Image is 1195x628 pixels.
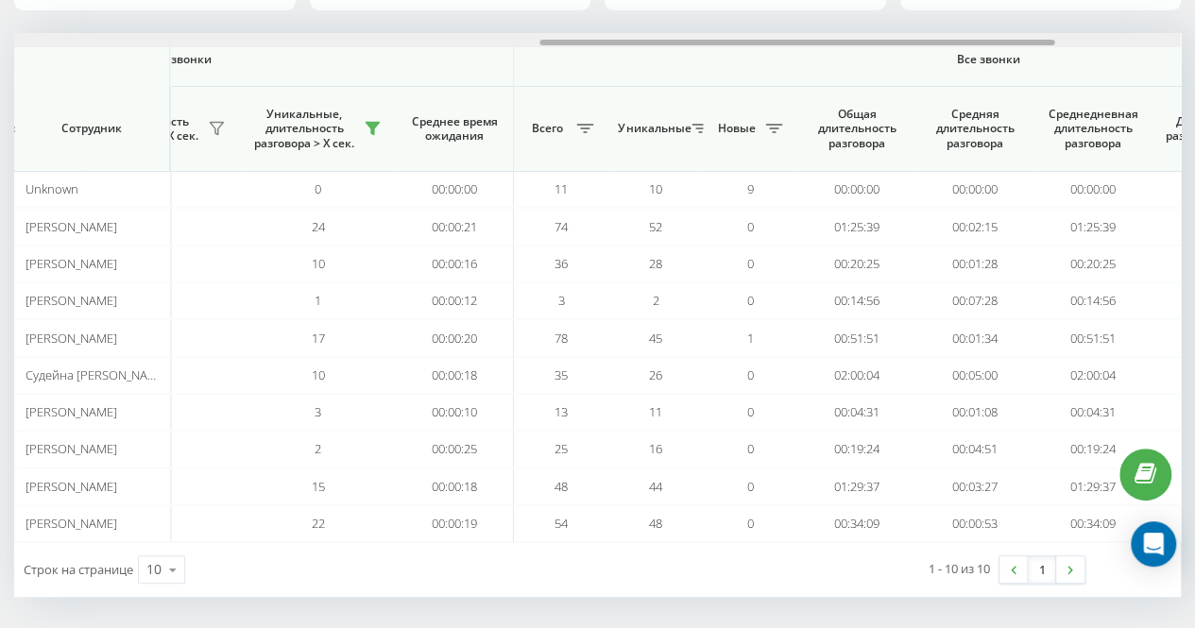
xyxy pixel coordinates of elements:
[649,403,662,420] span: 11
[1131,521,1176,567] div: Open Intercom Messenger
[1028,556,1056,583] a: 1
[797,208,915,245] td: 01:25:39
[312,330,325,347] span: 17
[312,515,325,532] span: 22
[747,478,754,495] span: 0
[811,107,901,151] span: Общая длительность разговора
[747,218,754,235] span: 0
[555,255,568,272] span: 36
[25,403,116,420] span: [PERSON_NAME]
[1033,319,1152,356] td: 00:51:51
[555,218,568,235] span: 74
[315,403,321,420] span: 3
[747,366,754,383] span: 0
[649,366,662,383] span: 26
[797,394,915,431] td: 00:04:31
[653,292,659,309] span: 2
[30,121,153,136] span: Сотрудник
[797,431,915,467] td: 00:19:24
[396,357,514,394] td: 00:00:18
[649,330,662,347] span: 45
[747,515,754,532] span: 0
[649,180,662,197] span: 10
[1033,208,1152,245] td: 01:25:39
[1033,394,1152,431] td: 00:04:31
[747,180,754,197] span: 9
[797,357,915,394] td: 02:00:04
[396,246,514,282] td: 00:00:16
[1033,431,1152,467] td: 00:19:24
[747,255,754,272] span: 0
[915,357,1033,394] td: 00:05:00
[312,366,325,383] span: 10
[146,560,162,579] div: 10
[24,561,133,578] span: Строк на странице
[618,121,686,136] span: Уникальные
[555,515,568,532] span: 54
[315,440,321,457] span: 2
[915,282,1033,319] td: 00:07:28
[915,431,1033,467] td: 00:04:51
[649,440,662,457] span: 16
[25,330,116,347] span: [PERSON_NAME]
[25,255,116,272] span: [PERSON_NAME]
[1033,357,1152,394] td: 02:00:04
[747,403,754,420] span: 0
[396,505,514,542] td: 00:00:19
[1033,246,1152,282] td: 00:20:25
[712,121,760,136] span: Новые
[1033,171,1152,208] td: 00:00:00
[249,107,358,151] span: Уникальные, длительность разговора > Х сек.
[25,180,77,197] span: Unknown
[25,515,116,532] span: [PERSON_NAME]
[915,171,1033,208] td: 00:00:00
[555,478,568,495] span: 48
[915,394,1033,431] td: 00:01:08
[312,255,325,272] span: 10
[649,515,662,532] span: 48
[523,121,571,136] span: Всего
[312,478,325,495] span: 15
[25,218,116,235] span: [PERSON_NAME]
[555,330,568,347] span: 78
[797,282,915,319] td: 00:14:56
[312,218,325,235] span: 24
[558,292,565,309] span: 3
[649,255,662,272] span: 28
[797,505,915,542] td: 00:34:09
[396,468,514,505] td: 00:00:18
[396,319,514,356] td: 00:00:20
[25,366,167,383] span: Судейна [PERSON_NAME]
[1033,282,1152,319] td: 00:14:56
[649,218,662,235] span: 52
[649,478,662,495] span: 44
[915,246,1033,282] td: 00:01:28
[555,440,568,457] span: 25
[555,366,568,383] span: 35
[555,403,568,420] span: 13
[915,505,1033,542] td: 00:00:53
[25,478,116,495] span: [PERSON_NAME]
[1033,505,1152,542] td: 00:34:09
[396,431,514,467] td: 00:00:25
[930,107,1019,151] span: Средняя длительность разговора
[315,180,321,197] span: 0
[797,468,915,505] td: 01:29:37
[915,208,1033,245] td: 00:02:15
[747,440,754,457] span: 0
[915,468,1033,505] td: 00:03:27
[410,114,499,144] span: Среднее время ожидания
[555,180,568,197] span: 11
[25,440,116,457] span: [PERSON_NAME]
[797,171,915,208] td: 00:00:00
[1033,468,1152,505] td: 01:29:37
[1048,107,1137,151] span: Среднедневная длительность разговора
[315,292,321,309] span: 1
[396,171,514,208] td: 00:00:00
[747,330,754,347] span: 1
[396,394,514,431] td: 00:00:10
[396,282,514,319] td: 00:00:12
[915,319,1033,356] td: 00:01:34
[797,319,915,356] td: 00:51:51
[797,246,915,282] td: 00:20:25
